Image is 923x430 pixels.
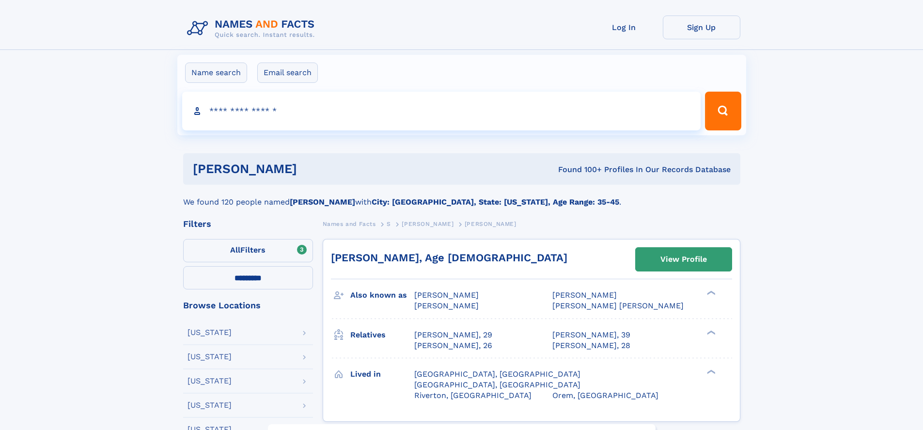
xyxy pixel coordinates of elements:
span: Orem, [GEOGRAPHIC_DATA] [552,391,658,400]
span: [PERSON_NAME] [414,301,479,310]
div: ❯ [704,368,716,375]
a: View Profile [636,248,732,271]
div: ❯ [704,290,716,296]
a: Sign Up [663,16,740,39]
a: [PERSON_NAME], 26 [414,340,492,351]
span: [PERSON_NAME] [402,221,454,227]
a: Log In [585,16,663,39]
b: City: [GEOGRAPHIC_DATA], State: [US_STATE], Age Range: 35-45 [372,197,619,207]
h1: [PERSON_NAME] [193,163,428,175]
a: [PERSON_NAME], Age [DEMOGRAPHIC_DATA] [331,252,567,264]
label: Filters [183,239,313,262]
label: Email search [257,63,318,83]
div: [US_STATE] [188,377,232,385]
div: Found 100+ Profiles In Our Records Database [427,164,731,175]
span: [PERSON_NAME] [PERSON_NAME] [552,301,684,310]
span: All [230,245,240,255]
a: S [387,218,391,230]
span: [GEOGRAPHIC_DATA], [GEOGRAPHIC_DATA] [414,369,580,379]
div: Browse Locations [183,301,313,310]
span: Riverton, [GEOGRAPHIC_DATA] [414,391,532,400]
label: Name search [185,63,247,83]
div: We found 120 people named with . [183,185,740,208]
input: search input [182,92,701,130]
a: [PERSON_NAME], 28 [552,340,630,351]
div: [US_STATE] [188,353,232,361]
button: Search Button [705,92,741,130]
span: [GEOGRAPHIC_DATA], [GEOGRAPHIC_DATA] [414,380,580,389]
div: View Profile [660,248,707,271]
div: Filters [183,220,313,228]
div: ❯ [704,329,716,335]
a: Names and Facts [323,218,376,230]
div: [US_STATE] [188,401,232,409]
span: [PERSON_NAME] [414,290,479,300]
h3: Also known as [350,287,414,303]
span: [PERSON_NAME] [552,290,617,300]
h3: Lived in [350,366,414,382]
h3: Relatives [350,327,414,343]
img: Logo Names and Facts [183,16,323,42]
a: [PERSON_NAME], 39 [552,330,630,340]
div: [US_STATE] [188,329,232,336]
span: S [387,221,391,227]
a: [PERSON_NAME], 29 [414,330,492,340]
b: [PERSON_NAME] [290,197,355,207]
a: [PERSON_NAME] [402,218,454,230]
span: [PERSON_NAME] [465,221,516,227]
